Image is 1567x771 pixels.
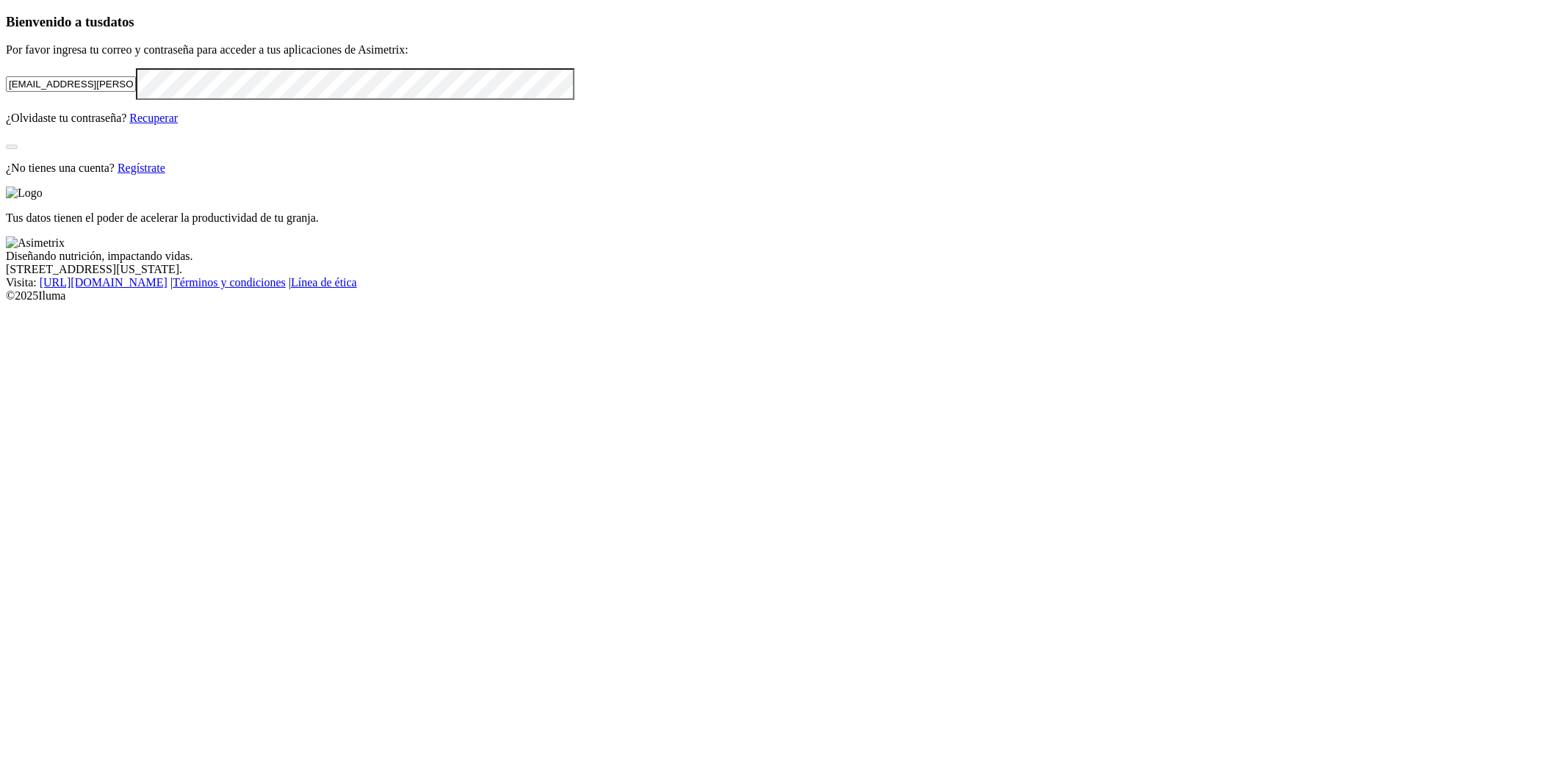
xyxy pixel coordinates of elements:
input: Tu correo [6,76,136,92]
h3: Bienvenido a tus [6,14,1561,30]
div: [STREET_ADDRESS][US_STATE]. [6,263,1561,276]
a: Regístrate [118,162,165,174]
a: [URL][DOMAIN_NAME] [40,276,167,289]
div: © 2025 Iluma [6,289,1561,303]
div: Visita : | | [6,276,1561,289]
p: ¿Olvidaste tu contraseña? [6,112,1561,125]
a: Recuperar [129,112,178,124]
a: Términos y condiciones [173,276,286,289]
img: Logo [6,187,43,200]
span: datos [103,14,134,29]
p: Tus datos tienen el poder de acelerar la productividad de tu granja. [6,211,1561,225]
a: Línea de ética [291,276,357,289]
img: Asimetrix [6,236,65,250]
p: ¿No tienes una cuenta? [6,162,1561,175]
div: Diseñando nutrición, impactando vidas. [6,250,1561,263]
p: Por favor ingresa tu correo y contraseña para acceder a tus aplicaciones de Asimetrix: [6,43,1561,57]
